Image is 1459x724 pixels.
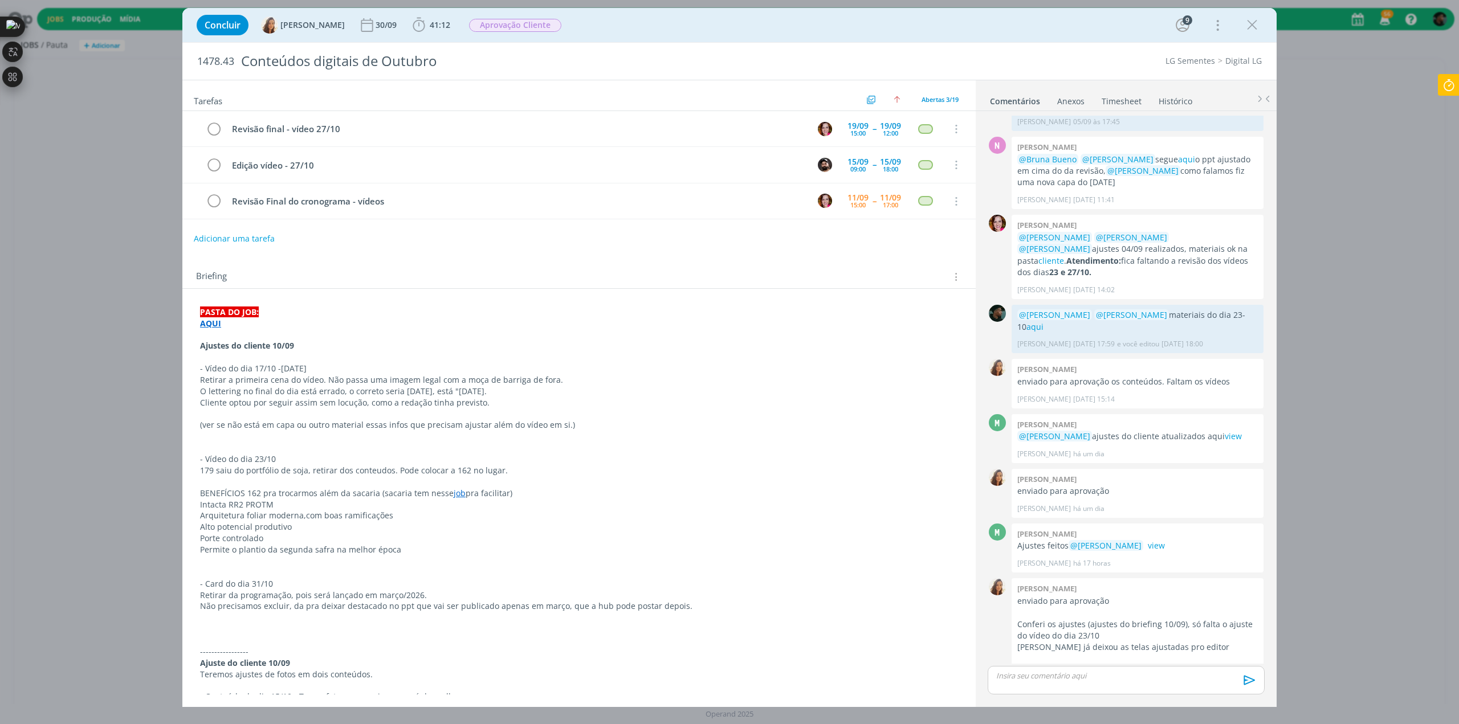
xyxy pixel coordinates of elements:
[200,544,958,555] p: Permite o plantio da segunda safra na melhor época
[1066,255,1121,266] strong: Atendimento:
[880,194,901,202] div: 11/09
[200,453,958,465] p: - Vídeo do dia 23/10
[200,578,958,590] p: - Card do dia 31/10
[227,158,807,173] div: Edição vídeo - 27/10
[1073,558,1111,568] span: há 17 horas
[1162,339,1203,349] span: [DATE] 18:00
[1073,504,1105,514] span: há um dia
[1117,339,1159,349] span: e você editou
[850,202,866,208] div: 15:00
[1101,91,1142,107] a: Timesheet
[1026,321,1044,332] a: aqui
[200,363,281,374] span: - Vídeo do dia 17/10 -
[200,590,958,601] p: Retirar da programação, pois será lançado em março/2026.
[989,578,1006,595] img: V
[200,521,958,533] p: Alto potencial produtivo
[1017,449,1071,459] p: [PERSON_NAME]
[1096,232,1167,243] span: @[PERSON_NAME]
[1019,243,1090,254] span: @[PERSON_NAME]
[1096,309,1167,320] span: @[PERSON_NAME]
[200,499,958,510] p: Intacta RR2 PROTM
[1183,15,1192,25] div: 9
[873,125,876,133] span: --
[1019,154,1077,165] span: @Bruna Bueno
[196,269,227,284] span: Briefing
[200,657,290,668] strong: Ajuste do cliente 10/09
[1070,540,1142,551] span: @[PERSON_NAME]
[1173,16,1192,34] button: 9
[261,17,345,34] button: V[PERSON_NAME]
[1019,431,1090,441] span: @[PERSON_NAME]
[1017,220,1077,230] b: [PERSON_NAME]
[197,55,234,68] span: 1478.43
[1165,55,1215,66] a: LG Sementes
[989,305,1006,322] img: K
[205,21,241,30] span: Concluir
[1017,376,1258,387] p: enviado para aprovação os conteúdos. Faltam os vídeos
[818,194,832,208] img: B
[989,414,1006,431] div: M
[200,600,958,612] p: Não precisamos excluir, da pra deixar destacado no ppt que vai ser publicado apenas em março, que...
[883,166,898,172] div: 18:00
[1073,394,1115,404] span: [DATE] 15:14
[1148,540,1165,551] a: view
[200,510,958,521] p: Arquitetura foliar moderna,com boas ramificações
[200,646,958,657] p: -----------------
[1017,394,1071,404] p: [PERSON_NAME]
[989,215,1006,232] img: B
[1017,485,1258,497] p: enviado para aprovação
[873,197,876,205] span: --
[1057,96,1085,107] div: Anexos
[1017,583,1077,594] b: [PERSON_NAME]
[1017,419,1077,430] b: [PERSON_NAME]
[227,194,807,208] div: Revisão Final do cronograma - vídeos
[194,93,222,107] span: Tarefas
[1017,364,1077,374] b: [PERSON_NAME]
[454,488,466,498] a: job
[237,47,813,75] div: Conteúdos digitais de Outubro
[1017,309,1258,333] p: materiais do dia 23-10
[818,158,832,172] img: B
[410,16,453,34] button: 41:12
[281,363,307,374] span: [DATE]
[200,419,958,431] p: (ver se não está em capa ou outro material essas infos que precisam ajustar além do vídeo em si.)
[200,488,958,499] p: BENEFÍCIOS 162 pra trocarmos além da sacaria (sacaria tem nesse pra facilitar)
[1017,540,1258,551] p: Ajustes feitos
[1073,449,1105,459] span: há um dia
[197,15,248,35] button: Concluir
[880,122,901,130] div: 19/09
[847,122,869,130] div: 19/09
[469,19,561,32] span: Aprovação Cliente
[922,95,959,104] span: Abertas 3/19
[182,8,1277,707] div: dialog
[280,21,345,29] span: [PERSON_NAME]
[816,193,833,210] button: B
[989,137,1006,154] div: N
[989,359,1006,376] img: V
[200,397,958,408] p: Cliente optou por seguir assim sem locução, como a redação tinha previsto.
[1073,117,1120,127] span: 05/09 às 17:45
[850,166,866,172] div: 09:00
[1225,431,1242,441] a: view
[883,130,898,136] div: 12:00
[1017,529,1077,539] b: [PERSON_NAME]
[1017,641,1258,653] p: [PERSON_NAME] já deixou as telas ajustadas pro editor
[989,523,1006,541] div: M
[1017,474,1077,484] b: [PERSON_NAME]
[818,122,832,136] img: B
[989,91,1041,107] a: Comentários
[1017,339,1071,349] p: [PERSON_NAME]
[847,158,869,166] div: 15/09
[816,120,833,137] button: B
[430,19,450,30] span: 41:12
[847,194,869,202] div: 11/09
[1017,431,1258,442] p: ajustes do cliente atualizados aqui
[873,161,876,169] span: --
[1049,267,1091,277] strong: 23 e 27/10.
[200,374,563,385] span: Retirar a primeira cena do vídeo. Não passa uma imagem legal com a moça de barriga de fora.
[1017,117,1071,127] p: [PERSON_NAME]
[1017,142,1077,152] b: [PERSON_NAME]
[894,96,900,103] img: arrow-up.svg
[193,228,275,249] button: Adicionar uma tarefa
[1225,55,1262,66] a: Digital LG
